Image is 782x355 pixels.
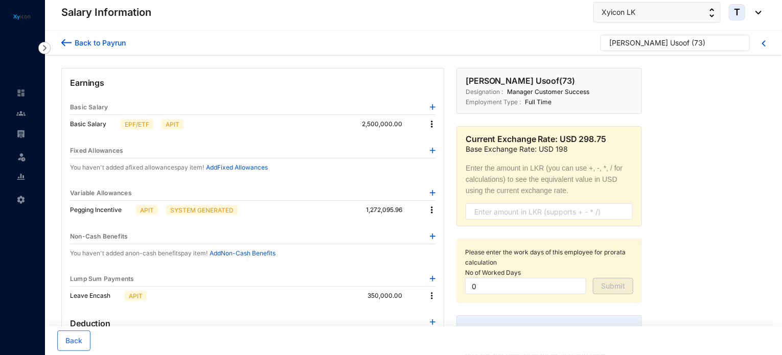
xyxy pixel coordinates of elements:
[38,42,51,54] img: nav-icon-right.af6afadce00d159da59955279c43614e.svg
[762,40,766,46] img: chevron-left-blue.0fda5800d0a05439ff8ddef8047136d5.svg
[709,8,715,17] img: up-down-arrow.74152d26bf9780fbf563ca9c90304185.svg
[430,190,435,196] img: plus-blue.82faced185f92b6205e0ad2e478a7993.svg
[10,12,33,21] img: logo
[70,162,204,173] p: You haven't added a fixed allowances pay item!
[16,109,26,118] img: people-unselected.118708e94b43a90eceab.svg
[466,145,633,153] p: Base Exchange Rate: USD 198
[170,205,234,215] p: SYSTEM GENERATED
[65,336,82,346] span: Back
[466,97,521,107] p: Employment Type :
[430,276,435,281] img: plus-blue.82faced185f92b6205e0ad2e478a7993.svg
[593,2,721,22] button: Xyicon LK
[466,75,575,87] p: [PERSON_NAME] Usoof ( 73 )
[16,195,26,204] img: settings-unselected.1febfda315e6e19643a1.svg
[16,172,26,181] img: report-unselected.e6a6b4230fc7da01f883.svg
[206,162,268,173] p: Add Fixed Allowances
[70,248,208,258] p: You haven't added a non-cash benefits pay item!
[427,205,437,215] img: more.27664ee4a8faa814348e188645a3c1fc.svg
[16,152,27,162] img: leave-unselected.2934df6273408c3f84d9.svg
[427,291,437,301] img: more.27664ee4a8faa814348e188645a3c1fc.svg
[602,7,635,18] span: Xyicon LK
[8,167,33,187] li: Reports
[166,120,179,129] p: APIT
[16,129,26,138] img: payroll-unselected.b590312f920e76f0c668.svg
[466,162,633,196] span: Enter the amount in LKR (you can use +, -, *, / for calculations) to see the equivalent value in ...
[609,38,689,48] div: [PERSON_NAME] Usoof
[210,248,275,258] p: Add Non-Cash Benefits
[129,291,143,300] p: APIT
[465,324,633,339] p: Special Note
[593,278,633,294] button: Submit
[70,291,121,301] p: Leave Encash
[70,102,108,112] p: Basic Salary
[430,104,435,110] img: plus-blue.82faced185f92b6205e0ad2e478a7993.svg
[70,317,110,329] p: Deduction
[125,120,149,129] p: EPF/ETF
[430,233,435,239] img: plus-blue.82faced185f92b6205e0ad2e478a7993.svg
[57,330,90,351] button: Back
[362,119,419,129] p: 2,500,000.00
[70,77,435,100] p: Earnings
[72,37,126,48] div: Back to Payrun
[70,146,123,156] p: Fixed Allowances
[367,291,419,301] p: 350,000.00
[366,205,419,215] p: 1,272,095.96
[8,124,33,144] li: Payroll
[8,83,33,103] li: Home
[466,133,633,145] p: Current Exchange Rate: USD 298.75
[70,205,132,215] p: Pegging Incentive
[734,8,740,17] span: T
[16,88,26,98] img: home-unselected.a29eae3204392db15eaf.svg
[466,203,633,220] input: Enter amount in LKR (supports + - * /)
[70,188,132,198] p: Variable Allowances
[61,5,151,19] p: Salary Information
[70,119,117,129] p: Basic Salary
[465,268,633,278] p: No of Worked Days
[465,247,633,268] p: Please enter the work days of this employee for prorata calculation
[750,11,762,14] img: dropdown-black.8e83cc76930a90b1a4fdb6d089b7bf3a.svg
[427,119,437,129] img: more.27664ee4a8faa814348e188645a3c1fc.svg
[140,205,154,215] p: APIT
[692,38,705,53] p: ( 73 )
[70,274,134,284] p: Lump Sum Payments
[430,148,435,153] img: plus-blue.82faced185f92b6205e0ad2e478a7993.svg
[430,319,435,325] img: plus-blue.82faced185f92b6205e0ad2e478a7993.svg
[465,278,586,294] input: Enter no of worked days
[521,97,551,107] p: Full Time
[503,87,589,97] p: Manager Customer Success
[466,87,503,97] p: Designation :
[8,103,33,124] li: Contacts
[61,37,72,48] img: arrow-backward-blue.96c47016eac47e06211658234db6edf5.svg
[70,231,128,242] p: Non-Cash Benefits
